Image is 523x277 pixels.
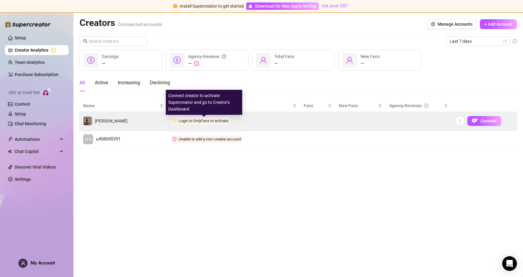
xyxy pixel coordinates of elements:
div: Declining [150,79,170,86]
span: apple [248,4,253,8]
div: Agency Revenue [389,102,443,109]
span: Download for Mac Apple M Chip [255,3,317,9]
span: user [260,56,267,64]
span: clock-circle [172,137,176,141]
span: 0 connected accounts [118,22,162,27]
a: Settings [15,177,31,182]
a: Discover Viral Videos [15,165,56,169]
span: setting [431,22,435,26]
span: Izzy AI Chatter [9,90,39,96]
img: AI Chatter [42,88,51,97]
button: Manage Accounts [426,19,477,29]
span: thunderbolt [8,137,13,142]
a: not your OS? [322,3,348,9]
span: exclamation-circle [173,4,177,8]
a: Content [15,102,30,107]
div: Agency Revenue [188,53,226,60]
div: — [274,60,294,67]
span: dollar-circle [173,56,181,64]
span: U 4 [85,136,91,143]
span: [PERSON_NAME] [95,118,128,123]
span: Last 7 days [450,37,506,46]
span: My Account [31,260,55,266]
a: Chat Monitoring [15,121,46,126]
span: Login to OnlyFans to activate [179,118,228,123]
span: calendar [503,39,507,43]
span: New Fans [361,54,380,59]
span: exclamation-circle [194,61,199,66]
img: OF [472,118,478,124]
span: Manage Accounts [438,22,473,27]
a: Purchase Subscription [15,72,58,77]
span: clock-circle [172,118,176,122]
div: Connect creator to activate Supercreator and go to Creator's Dashboard [166,90,242,115]
img: Miley [83,117,92,125]
span: Name [83,102,158,109]
span: Connect [480,118,497,123]
span: info-circle [513,39,517,43]
span: user [21,261,25,266]
span: more [458,118,462,123]
div: Increasing [118,79,140,86]
th: Fans [300,100,335,112]
a: Setup [15,35,26,40]
div: All [80,79,85,86]
h2: Creators [80,17,162,29]
span: Chat Copilot [15,147,58,156]
span: search [83,39,87,43]
a: Creator Analytics exclamation-circle [15,45,64,55]
th: Name [80,100,167,112]
span: Fans [304,102,327,109]
div: — [188,60,226,67]
div: Open Intercom Messenger [502,256,517,271]
span: user [346,56,353,64]
div: — [102,60,119,67]
div: — [361,60,380,67]
span: dollar-circle [87,56,95,64]
span: Install Supercreator to get started [180,4,244,9]
span: question-circle [424,102,428,109]
span: New Fans [339,102,377,109]
button: + Add Account [480,19,517,29]
span: Unable to add a non-creator account [179,137,241,141]
a: U 4u458045391 [83,134,163,144]
a: Setup [15,111,26,116]
a: Download for Mac Apple M Chip [246,2,319,10]
span: Earnings [102,54,119,59]
span: question-circle [222,53,226,60]
img: logo-BBDzfeDw.svg [5,21,51,27]
a: Team Analytics [15,60,45,65]
span: Total Fans [274,54,294,59]
img: Chat Copilot [8,149,12,154]
button: OFConnect [467,116,501,126]
span: Automations [15,134,58,144]
span: u458045391 [96,136,121,143]
input: Search creators [89,38,139,45]
span: + Add Account [484,22,512,27]
th: New Fans [335,100,386,112]
div: Active [95,79,108,86]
